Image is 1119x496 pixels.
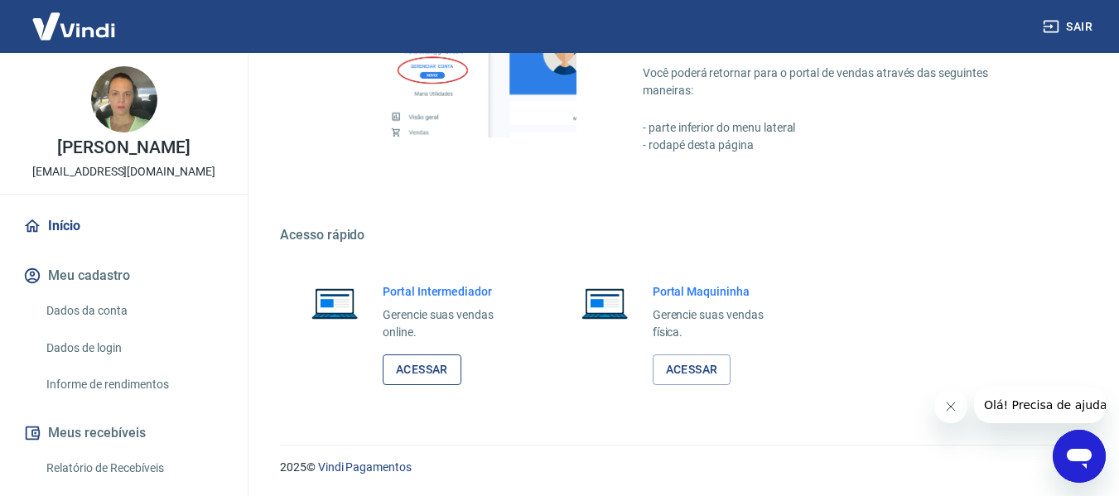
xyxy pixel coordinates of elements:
[40,451,228,485] a: Relatório de Recebíveis
[10,12,139,25] span: Olá! Precisa de ajuda?
[383,283,520,300] h6: Portal Intermediador
[32,163,215,181] p: [EMAIL_ADDRESS][DOMAIN_NAME]
[653,283,790,300] h6: Portal Maquininha
[653,354,731,385] a: Acessar
[57,139,190,157] p: [PERSON_NAME]
[318,460,412,474] a: Vindi Pagamentos
[570,283,639,323] img: Imagem de um notebook aberto
[91,66,157,132] img: 15d61fe2-2cf3-463f-abb3-188f2b0ad94a.jpeg
[280,227,1079,243] h5: Acesso rápido
[40,331,228,365] a: Dados de login
[643,65,1039,99] p: Você poderá retornar para o portal de vendas através das seguintes maneiras:
[40,368,228,402] a: Informe de rendimentos
[40,294,228,328] a: Dados da conta
[653,306,790,341] p: Gerencie suas vendas física.
[280,459,1079,476] p: 2025 ©
[20,1,128,51] img: Vindi
[934,390,967,423] iframe: Fechar mensagem
[1039,12,1099,42] button: Sair
[1053,430,1106,483] iframe: Botão para abrir a janela de mensagens
[643,137,1039,154] p: - rodapé desta página
[383,306,520,341] p: Gerencie suas vendas online.
[643,119,1039,137] p: - parte inferior do menu lateral
[20,208,228,244] a: Início
[300,283,369,323] img: Imagem de um notebook aberto
[383,354,461,385] a: Acessar
[974,387,1106,423] iframe: Mensagem da empresa
[20,415,228,451] button: Meus recebíveis
[20,258,228,294] button: Meu cadastro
